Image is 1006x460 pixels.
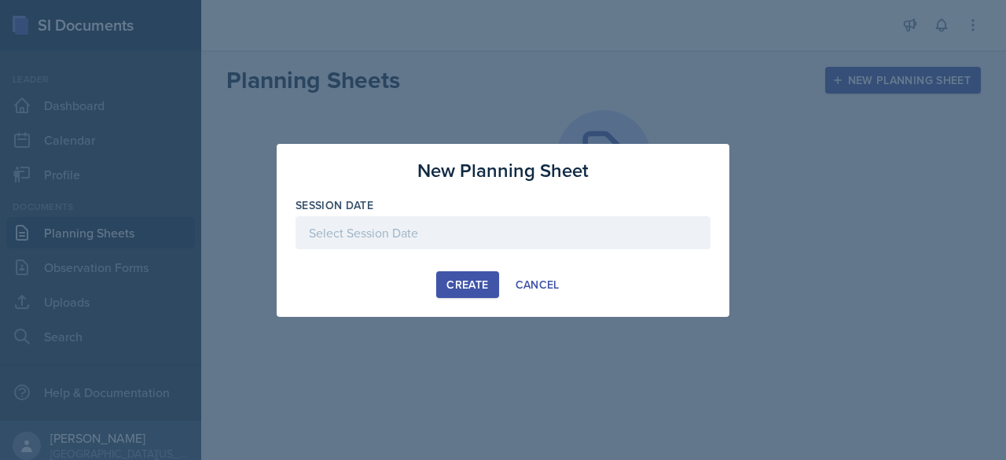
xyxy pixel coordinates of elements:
[516,278,560,291] div: Cancel
[436,271,498,298] button: Create
[417,156,589,185] h3: New Planning Sheet
[446,278,488,291] div: Create
[296,197,373,213] label: Session Date
[505,271,570,298] button: Cancel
